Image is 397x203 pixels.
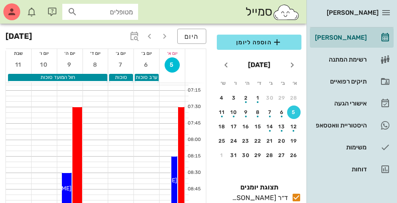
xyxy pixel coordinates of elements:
[62,57,77,73] button: 9
[275,109,289,115] div: 6
[275,152,289,158] div: 27
[263,120,277,133] button: 14
[251,124,265,130] div: 15
[251,134,265,148] button: 22
[313,122,367,129] div: היסטוריית וואטסאפ
[227,109,241,115] div: 10
[229,193,288,203] div: ד״ר [PERSON_NAME]
[217,35,301,50] button: הוספה ליומן
[62,61,77,68] span: 9
[251,152,265,158] div: 29
[215,124,229,130] div: 18
[215,134,229,148] button: 25
[285,57,300,73] button: חודש שעבר
[185,153,202,160] div: 08:15
[227,149,241,162] button: 31
[215,91,229,105] button: 4
[263,152,277,158] div: 28
[224,37,295,47] span: הוספה ליומן
[287,134,301,148] button: 19
[11,61,26,68] span: 11
[327,9,378,16] span: [PERSON_NAME]
[313,56,367,63] div: רשימת המתנה
[215,152,229,158] div: 1
[239,152,253,158] div: 30
[215,95,229,101] div: 4
[275,91,289,105] button: 29
[313,78,367,85] div: תיקים רפואיים
[275,120,289,133] button: 13
[6,49,31,57] div: שבת
[263,91,277,105] button: 30
[310,93,394,114] a: אישורי הגעה
[239,109,253,115] div: 9
[287,95,301,101] div: 28
[215,109,229,115] div: 11
[290,76,301,90] th: א׳
[287,152,301,158] div: 26
[185,136,202,143] div: 08:00
[185,120,202,127] div: 07:45
[227,124,241,130] div: 17
[227,152,241,158] div: 31
[251,106,265,119] button: 8
[239,124,253,130] div: 16
[83,49,108,57] div: יום ד׳
[263,95,277,101] div: 30
[287,120,301,133] button: 12
[227,120,241,133] button: 17
[185,103,202,111] div: 07:30
[313,100,367,107] div: אישורי הגעה
[275,149,289,162] button: 27
[263,134,277,148] button: 21
[287,149,301,162] button: 26
[310,49,394,70] a: רשימת המתנה
[287,138,301,144] div: 19
[287,109,301,115] div: 5
[310,115,394,135] a: היסטוריית וואטסאפ
[313,144,367,151] div: משימות
[218,57,234,73] button: חודש הבא
[251,95,265,101] div: 1
[253,76,264,90] th: ד׳
[239,134,253,148] button: 23
[245,3,300,21] div: סמייל
[25,5,30,10] span: תג
[287,124,301,130] div: 12
[227,138,241,144] div: 24
[239,149,253,162] button: 30
[227,95,241,101] div: 3
[263,149,277,162] button: 28
[229,76,240,90] th: ו׳
[185,186,202,193] div: 08:45
[239,91,253,105] button: 2
[239,120,253,133] button: 16
[263,109,277,115] div: 7
[215,138,229,144] div: 25
[37,61,52,68] span: 10
[139,57,154,73] button: 6
[251,138,265,144] div: 22
[32,49,57,57] div: יום ו׳
[251,109,265,115] div: 8
[251,149,265,162] button: 29
[245,57,274,73] button: [DATE]
[88,61,103,68] span: 8
[310,27,394,48] a: [PERSON_NAME]
[215,106,229,119] button: 11
[217,182,301,192] h4: תצוגת יומנים
[215,149,229,162] button: 1
[134,49,159,57] div: יום ב׳
[277,76,288,90] th: ב׳
[251,91,265,105] button: 1
[88,57,103,73] button: 8
[275,124,289,130] div: 13
[218,76,229,90] th: ש׳
[310,159,394,179] a: דוחות
[227,134,241,148] button: 24
[113,57,128,73] button: 7
[40,74,75,80] span: חול המועד סוכות
[108,49,133,57] div: יום ג׳
[310,137,394,157] a: משימות
[313,166,367,173] div: דוחות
